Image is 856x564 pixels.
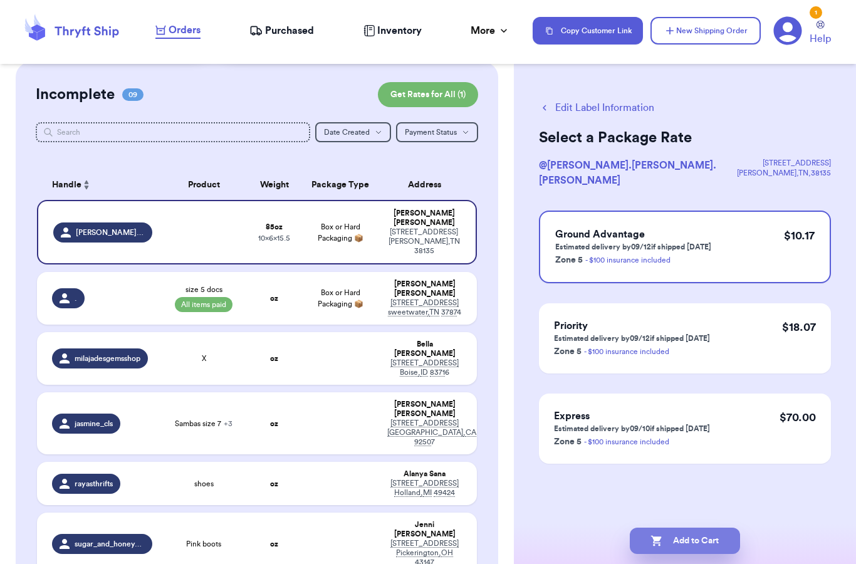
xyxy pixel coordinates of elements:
th: Address [380,170,477,200]
div: [PERSON_NAME] [PERSON_NAME] [387,400,462,419]
strong: oz [270,355,278,362]
h2: Select a Package Rate [539,128,831,148]
span: Zone 5 [554,347,582,356]
div: 6 [387,358,462,377]
div: 7 [387,419,462,447]
p: Estimated delivery by 09/12 if shipped [DATE] [554,333,710,343]
span: Inventory [377,23,422,38]
span: milajadesgemsshop [75,353,140,363]
span: [PERSON_NAME].[PERSON_NAME].[PERSON_NAME] [76,227,145,238]
strong: oz [270,480,278,488]
span: Box or Hard Packaging 📦 [318,289,363,308]
a: Help [810,21,831,46]
div: 1 [810,6,822,19]
span: Sambas size 7 [175,419,232,429]
div: Bella [PERSON_NAME] [387,340,462,358]
strong: oz [270,295,278,302]
span: Box or Hard Packaging 📦 [318,223,363,242]
p: Estimated delivery by 09/12 if shipped [DATE] [555,242,711,252]
th: Package Type [301,170,380,200]
a: 1 [773,16,802,45]
span: Zone 5 [555,256,583,264]
div: [STREET_ADDRESS] [PERSON_NAME] , TN 38135 [387,227,461,256]
span: sugar_and_honey_boutique [75,539,145,549]
div: Jenni [PERSON_NAME] [387,520,462,539]
th: Weight [248,170,301,200]
span: . [75,293,77,303]
a: Purchased [249,23,314,38]
div: 4 [387,298,462,317]
p: Estimated delivery by 09/10 if shipped [DATE] [554,424,710,434]
span: Ground Advantage [555,229,645,239]
button: Date Created [315,122,391,142]
a: Inventory [363,23,422,38]
button: Payment Status [396,122,478,142]
span: Date Created [324,128,370,136]
span: Handle [52,179,81,192]
div: More [471,23,510,38]
span: Orders [169,23,201,38]
span: Pink boots [186,539,221,549]
button: Edit Label Information [539,100,654,115]
a: - $100 insurance included [585,256,671,264]
div: Alanya Sana [387,469,462,479]
span: Payment Status [405,128,457,136]
span: jasmine_cls [75,419,113,429]
p: $ 18.07 [782,318,816,336]
button: New Shipping Order [650,17,761,44]
span: + 3 [224,420,232,427]
p: $ 10.17 [784,227,815,244]
span: size 5 docs [185,285,222,295]
button: Sort ascending [81,177,91,192]
span: rayasthrifts [75,479,113,489]
a: - $100 insurance included [584,438,669,446]
button: Add to Cart [630,528,740,554]
a: Orders [155,23,201,39]
span: Zone 5 [554,437,582,446]
button: Copy Customer Link [533,17,643,44]
div: [PERSON_NAME] , TN , 38135 [737,168,831,178]
span: X [202,353,206,363]
span: Express [554,411,590,421]
span: Help [810,31,831,46]
input: Search [36,122,310,142]
span: Priority [554,321,588,331]
strong: oz [270,420,278,427]
h2: Incomplete [36,85,115,105]
span: shoes [194,479,214,489]
span: All items paid [175,297,232,312]
div: [PERSON_NAME] [PERSON_NAME] [387,209,461,227]
button: Get Rates for All (1) [378,82,478,107]
th: Product [160,170,248,200]
span: @ [PERSON_NAME].[PERSON_NAME].[PERSON_NAME] [539,160,716,185]
div: [PERSON_NAME] [PERSON_NAME] [387,279,462,298]
span: 09 [122,88,144,101]
p: $ 70.00 [780,409,816,426]
div: [STREET_ADDRESS] [737,158,831,168]
strong: 85 oz [266,223,283,231]
span: Purchased [265,23,314,38]
span: 10 x 6 x 15.5 [258,234,290,242]
strong: oz [270,540,278,548]
a: - $100 insurance included [584,348,669,355]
